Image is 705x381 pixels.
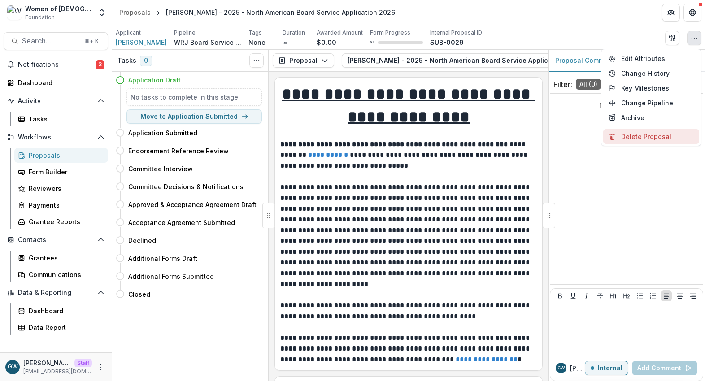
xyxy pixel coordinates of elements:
[14,267,108,282] a: Communications
[14,251,108,265] a: Grantees
[23,368,92,376] p: [EMAIL_ADDRESS][DOMAIN_NAME]
[22,37,79,45] span: Search...
[8,364,18,370] div: Grace Willig
[25,13,55,22] span: Foundation
[683,4,701,22] button: Get Help
[7,5,22,20] img: Women of Reform Judaism
[14,112,108,126] a: Tasks
[18,134,94,141] span: Workflows
[174,38,241,47] p: WRJ Board Service Applications 2026
[14,303,108,318] a: Dashboard
[14,214,108,229] a: Grantee Reports
[585,361,628,375] button: Internal
[29,114,101,124] div: Tasks
[128,200,257,209] h4: Approved & Acceptance Agreement Draft
[128,236,156,245] h4: Declined
[128,164,193,173] h4: Committee Interview
[117,57,136,65] h3: Tasks
[14,181,108,196] a: Reviewers
[688,290,698,301] button: Align Right
[608,290,618,301] button: Heading 1
[317,38,336,47] p: $0.00
[128,290,150,299] h4: Closed
[126,109,262,124] button: Move to Application Submitted
[568,290,579,301] button: Underline
[635,290,645,301] button: Bullet List
[430,29,482,37] p: Internal Proposal ID
[249,53,264,68] button: Toggle View Cancelled Tasks
[96,362,106,372] button: More
[553,79,572,90] p: Filter:
[18,78,101,87] div: Dashboard
[4,130,108,144] button: Open Workflows
[74,359,92,367] p: Staff
[128,272,214,281] h4: Additional Forms Submitted
[18,289,94,297] span: Data & Reporting
[557,366,565,370] div: Grace Willig
[116,6,399,19] nav: breadcrumb
[4,233,108,247] button: Open Contacts
[29,200,101,210] div: Payments
[4,286,108,300] button: Open Data & Reporting
[553,101,700,110] p: No comments yet
[29,217,101,226] div: Grantee Reports
[595,290,605,301] button: Strike
[23,358,71,368] p: [PERSON_NAME]
[83,36,100,46] div: ⌘ + K
[174,29,196,37] p: Pipeline
[342,53,610,68] button: [PERSON_NAME] - 2025 - North American Board Service Application 2026
[128,182,244,191] h4: Committee Decisions & Notifications
[116,6,154,19] a: Proposals
[29,323,101,332] div: Data Report
[621,290,632,301] button: Heading 2
[29,270,101,279] div: Communications
[632,361,697,375] button: Add Comment
[370,29,410,37] p: Form Progress
[283,38,287,47] p: ∞
[570,364,585,373] p: [PERSON_NAME]
[317,29,363,37] p: Awarded Amount
[128,146,229,156] h4: Endorsement Reference Review
[14,148,108,163] a: Proposals
[248,38,265,47] p: None
[96,60,104,69] span: 3
[370,39,374,46] p: 0 %
[29,151,101,160] div: Proposals
[14,198,108,212] a: Payments
[18,97,94,105] span: Activity
[29,184,101,193] div: Reviewers
[119,8,151,17] div: Proposals
[140,56,152,66] span: 0
[29,253,101,263] div: Grantees
[4,57,108,72] button: Notifications3
[14,165,108,179] a: Form Builder
[555,290,566,301] button: Bold
[128,218,235,227] h4: Acceptance Agreement Submitted
[430,38,464,47] p: SUB-0029
[128,75,181,85] h4: Application Draft
[116,38,167,47] a: [PERSON_NAME]
[29,306,101,316] div: Dashboard
[273,53,334,68] button: Proposal
[29,167,101,177] div: Form Builder
[4,32,108,50] button: Search...
[548,50,640,72] button: Proposal Comments
[128,254,197,263] h4: Additional Forms Draft
[166,8,395,17] div: [PERSON_NAME] - 2025 - North American Board Service Application 2026
[18,61,96,69] span: Notifications
[661,290,672,301] button: Align Left
[116,29,141,37] p: Applicant
[598,364,622,372] p: Internal
[25,4,92,13] div: Women of [DEMOGRAPHIC_DATA]
[248,29,262,37] p: Tags
[648,290,658,301] button: Ordered List
[4,75,108,90] a: Dashboard
[675,290,685,301] button: Align Center
[576,79,601,90] span: All ( 0 )
[18,236,94,244] span: Contacts
[131,92,258,102] h5: No tasks to complete in this stage
[14,320,108,335] a: Data Report
[662,4,680,22] button: Partners
[4,94,108,108] button: Open Activity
